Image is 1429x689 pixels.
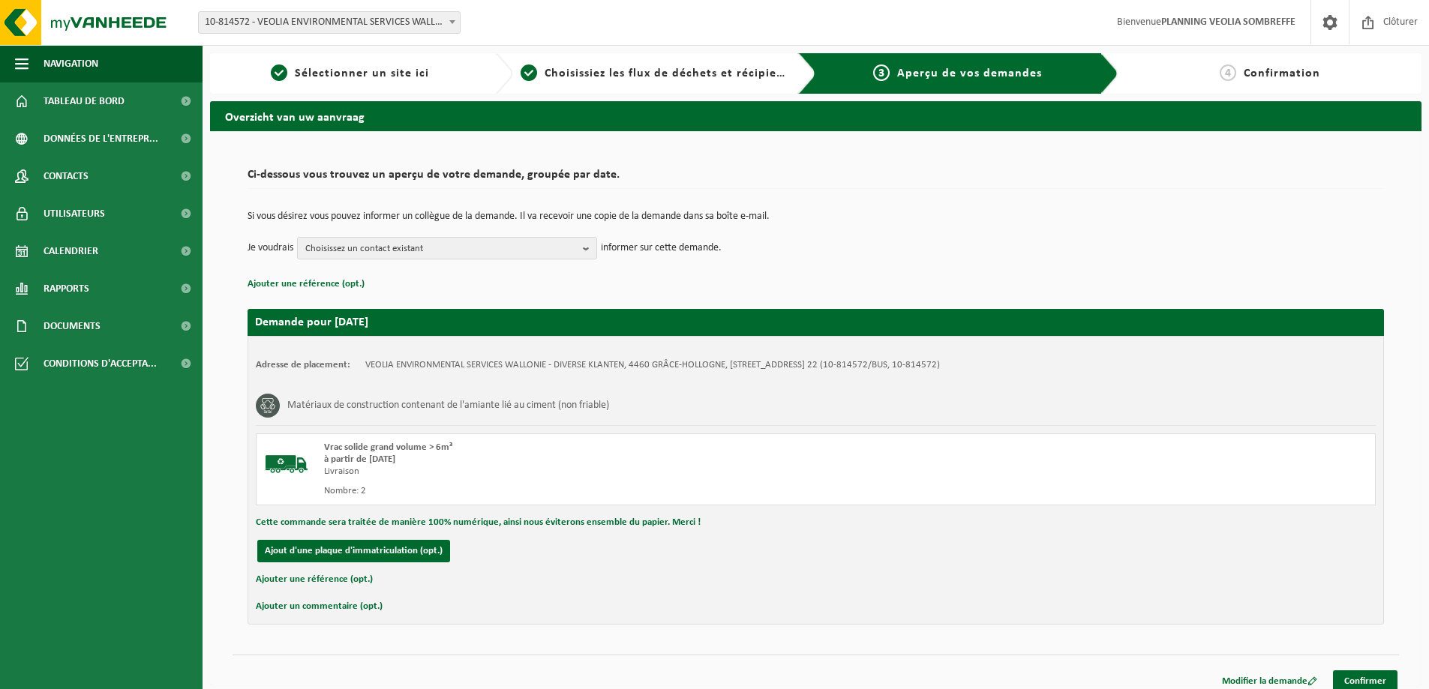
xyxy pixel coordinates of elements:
[248,169,1384,189] h2: Ci-dessous vous trouvez un aperçu de votre demande, groupée par date.
[324,485,876,497] div: Nombre: 2
[324,454,395,464] strong: à partir de [DATE]
[873,64,890,81] span: 3
[44,345,157,382] span: Conditions d'accepta...
[210,101,1421,130] h2: Overzicht van uw aanvraag
[44,232,98,270] span: Calendrier
[44,270,89,307] span: Rapports
[1161,16,1295,28] strong: PLANNING VEOLIA SOMBREFFE
[44,195,105,232] span: Utilisateurs
[256,597,383,616] button: Ajouter un commentaire (opt.)
[256,360,350,370] strong: Adresse de placement:
[248,211,1384,222] p: Si vous désirez vous pouvez informer un collègue de la demande. Il va recevoir une copie de la de...
[44,307,101,345] span: Documents
[199,12,460,33] span: 10-814572 - VEOLIA ENVIRONMENTAL SERVICES WALLONIE - DIVERSE KLANTEN - GRÂCE-HOLLOGNE
[897,67,1042,79] span: Aperçu de vos demandes
[521,64,537,81] span: 2
[545,67,794,79] span: Choisissiez les flux de déchets et récipients
[1244,67,1320,79] span: Confirmation
[287,394,609,418] h3: Matériaux de construction contenant de l'amiante lié au ciment (non friable)
[44,82,125,120] span: Tableau de bord
[248,237,293,259] p: Je voudrais
[1220,64,1236,81] span: 4
[44,157,89,195] span: Contacts
[256,513,701,532] button: Cette commande sera traitée de manière 100% numérique, ainsi nous éviterons ensemble du papier. M...
[257,540,450,562] button: Ajout d'une plaque d'immatriculation (opt.)
[218,64,483,82] a: 1Sélectionner un site ici
[601,237,722,259] p: informer sur cette demande.
[297,237,597,259] button: Choisissez un contact existant
[305,238,577,260] span: Choisissez un contact existant
[271,64,287,81] span: 1
[44,120,158,157] span: Données de l'entrepr...
[365,359,940,371] td: VEOLIA ENVIRONMENTAL SERVICES WALLONIE - DIVERSE KLANTEN, 4460 GRÂCE-HOLLOGNE, [STREET_ADDRESS] 2...
[256,570,373,589] button: Ajouter une référence (opt.)
[295,67,429,79] span: Sélectionner un site ici
[44,45,98,82] span: Navigation
[198,11,461,34] span: 10-814572 - VEOLIA ENVIRONMENTAL SERVICES WALLONIE - DIVERSE KLANTEN - GRÂCE-HOLLOGNE
[324,442,452,452] span: Vrac solide grand volume > 6m³
[324,466,876,478] div: Livraison
[248,274,365,294] button: Ajouter une référence (opt.)
[264,442,309,487] img: BL-SO-LV.png
[521,64,786,82] a: 2Choisissiez les flux de déchets et récipients
[255,316,368,328] strong: Demande pour [DATE]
